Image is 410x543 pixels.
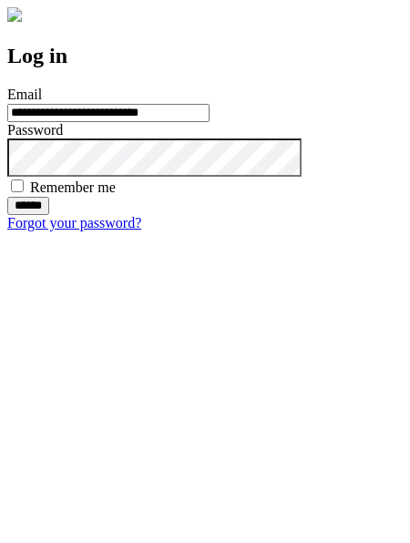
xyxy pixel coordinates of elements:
label: Email [7,87,42,102]
img: logo-4e3dc11c47720685a147b03b5a06dd966a58ff35d612b21f08c02c0306f2b779.png [7,7,22,22]
h2: Log in [7,44,403,68]
a: Forgot your password? [7,215,141,231]
label: Remember me [30,179,116,195]
label: Password [7,122,63,138]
